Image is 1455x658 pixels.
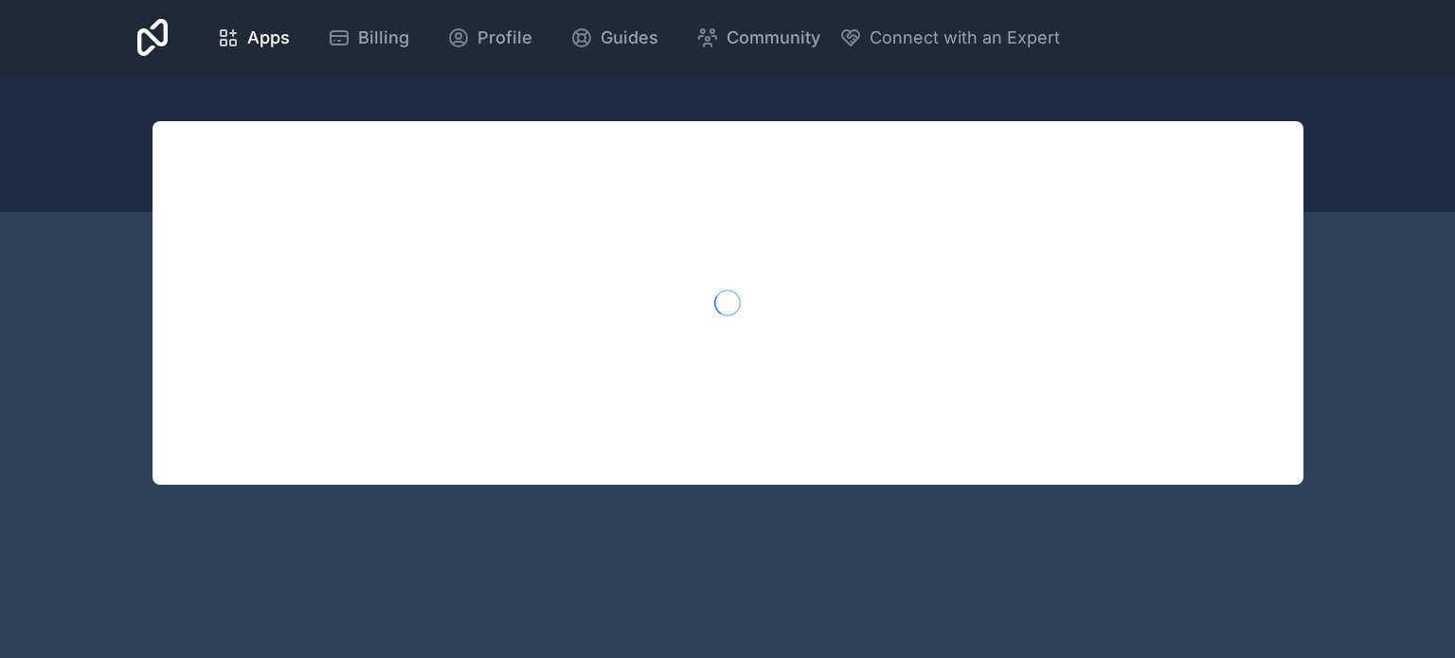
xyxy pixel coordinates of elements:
[681,17,835,59] a: Community
[727,25,820,51] span: Community
[313,17,424,59] a: Billing
[358,25,409,51] span: Billing
[202,17,305,59] a: Apps
[432,17,548,59] a: Profile
[477,25,532,51] span: Profile
[839,25,1060,51] button: Connect with an Expert
[555,17,674,59] a: Guides
[601,25,658,51] span: Guides
[870,25,1060,51] span: Connect with an Expert
[247,25,290,51] span: Apps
